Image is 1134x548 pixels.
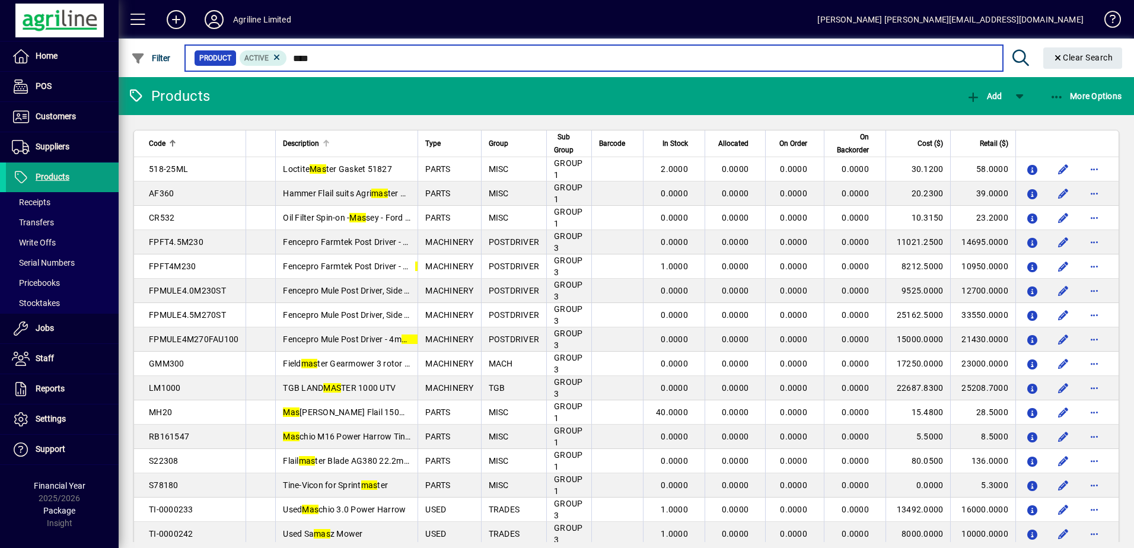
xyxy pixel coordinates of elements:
span: PARTS [425,407,450,417]
td: 12700.0000 [950,279,1015,303]
td: 5.5000 [885,425,951,449]
button: More Options [1047,85,1125,107]
span: 0.0000 [722,359,749,368]
a: Knowledge Base [1095,2,1119,41]
span: 0.0000 [661,237,688,247]
span: 0.0000 [842,529,869,539]
span: 0.0000 [722,189,749,198]
span: 0.0000 [842,262,869,271]
span: GROUP 3 [554,280,582,301]
td: 15000.0000 [885,327,951,352]
span: MACHINERY [425,310,473,320]
a: Suppliers [6,132,119,162]
span: GROUP 1 [554,402,582,423]
span: On Backorder [832,130,869,157]
button: Edit [1054,476,1073,495]
span: MISC [489,480,509,490]
button: Edit [1054,427,1073,446]
button: Add [963,85,1005,107]
span: 0.0000 [780,529,807,539]
a: Pricebooks [6,273,119,293]
td: 25208.7000 [950,376,1015,400]
a: Staff [6,344,119,374]
span: MISC [489,164,509,174]
span: 0.0000 [722,529,749,539]
span: GROUP 3 [554,256,582,277]
a: Customers [6,102,119,132]
button: Edit [1054,330,1073,349]
span: AF360 [149,189,174,198]
span: 0.0000 [722,432,749,441]
span: FPMULE4.0M230ST [149,286,226,295]
a: Transfers [6,212,119,232]
span: 518-25ML [149,164,188,174]
span: Suppliers [36,142,69,151]
span: FPFT4M230 [149,262,196,271]
span: Tine-Vicon for Sprint ter [283,480,388,490]
td: 30.1200 [885,157,951,181]
span: Write Offs [12,238,56,247]
span: GMM300 [149,359,184,368]
span: MACHINERY [425,359,473,368]
button: More options [1085,378,1104,397]
span: POSTDRIVER [489,310,540,320]
td: 80.0500 [885,449,951,473]
td: 16000.0000 [950,498,1015,522]
span: Transfers [12,218,54,227]
span: Hammer Flail suits Agri ter AF Forestry Mulcher [283,189,477,198]
button: Edit [1054,184,1073,203]
span: RB161547 [149,432,189,441]
mat-chip: Activation Status: Active [240,50,287,66]
button: More options [1085,524,1104,543]
button: Edit [1054,451,1073,470]
span: Oil Filter Spin-on - sey - Ford - IHC - Fiat [283,213,445,222]
span: Field ter Gearmower 3 rotor 3in1 Multicut 3.0m [283,359,476,368]
span: 0.0000 [722,310,749,320]
em: Mas [302,505,318,514]
span: TI-0000233 [149,505,193,514]
button: More options [1085,257,1104,276]
span: PARTS [425,456,450,466]
span: Fencepro Mule Post Driver, Side Tilt 4.0m t - 230Kg Hammer [283,286,523,295]
span: Sub Group [554,130,574,157]
button: More options [1085,476,1104,495]
em: mas [371,189,388,198]
button: More options [1085,184,1104,203]
td: 28.5000 [950,400,1015,425]
span: PARTS [425,189,450,198]
span: Support [36,444,65,454]
span: CR532 [149,213,174,222]
span: GROUP 1 [554,450,582,471]
span: Description [283,137,319,150]
td: 10.3150 [885,206,951,230]
span: Staff [36,353,54,363]
button: Filter [128,47,174,69]
span: 0.0000 [780,164,807,174]
span: 0.0000 [722,286,749,295]
a: Home [6,42,119,71]
span: FPFT4.5M230 [149,237,203,247]
span: Stocktakes [12,298,60,308]
button: Edit [1054,500,1073,519]
span: 0.0000 [780,286,807,295]
div: Agriline Limited [233,10,291,29]
td: 9525.0000 [885,279,951,303]
span: POSTDRIVER [489,237,540,247]
span: 0.0000 [842,310,869,320]
span: 0.0000 [722,480,749,490]
span: 0.0000 [780,480,807,490]
span: Clear Search [1053,53,1113,62]
span: TGB LAND TER 1000 UTV [283,383,396,393]
div: On Backorder [832,130,880,157]
span: Type [425,137,441,150]
span: 40.0000 [656,407,688,417]
span: Product [199,52,231,64]
button: Edit [1054,305,1073,324]
span: GROUP 1 [554,158,582,180]
button: Clear [1043,47,1123,69]
div: Sub Group [554,130,584,157]
em: Mas [402,334,418,344]
span: 0.0000 [780,407,807,417]
span: 0.0000 [780,505,807,514]
span: GROUP 1 [554,474,582,496]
